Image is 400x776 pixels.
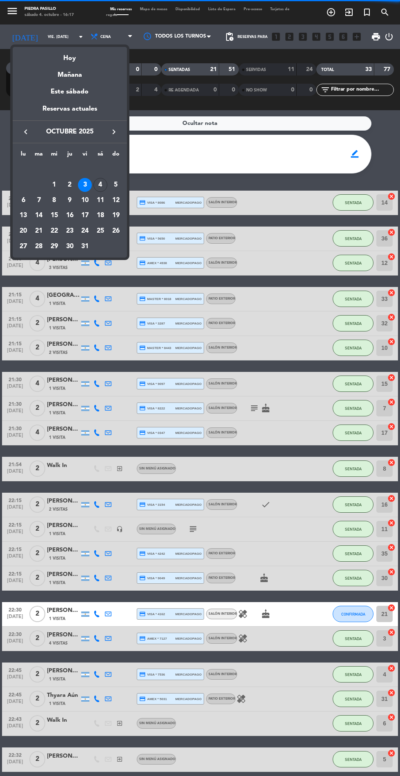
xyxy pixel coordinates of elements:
td: 13 de octubre de 2025 [16,208,31,224]
div: 27 [16,240,30,253]
td: 19 de octubre de 2025 [108,208,124,224]
th: viernes [77,149,93,162]
div: 28 [32,240,46,253]
div: 1 [47,178,61,192]
td: 2 de octubre de 2025 [62,177,78,193]
div: 30 [63,240,77,253]
div: 7 [32,193,46,207]
td: 11 de octubre de 2025 [93,193,108,208]
td: 14 de octubre de 2025 [31,208,47,224]
td: 9 de octubre de 2025 [62,193,78,208]
div: 22 [47,224,61,238]
td: 15 de octubre de 2025 [47,208,62,224]
td: 1 de octubre de 2025 [47,177,62,193]
td: 27 de octubre de 2025 [16,239,31,254]
div: Este sábado [13,80,127,103]
th: martes [31,149,47,162]
div: 25 [93,224,107,238]
td: 22 de octubre de 2025 [47,223,62,239]
div: 5 [109,178,123,192]
div: 17 [78,209,92,223]
td: 8 de octubre de 2025 [47,193,62,208]
div: 24 [78,224,92,238]
td: 5 de octubre de 2025 [108,177,124,193]
span: octubre 2025 [33,127,107,137]
div: 15 [47,209,61,223]
td: 29 de octubre de 2025 [47,239,62,254]
div: 6 [16,193,30,207]
td: 17 de octubre de 2025 [77,208,93,224]
div: Reservas actuales [13,104,127,120]
div: 10 [78,193,92,207]
div: 19 [109,209,123,223]
th: sábado [93,149,108,162]
td: 28 de octubre de 2025 [31,239,47,254]
td: 4 de octubre de 2025 [93,177,108,193]
div: 11 [93,193,107,207]
button: keyboard_arrow_left [18,127,33,137]
div: 16 [63,209,77,223]
div: 29 [47,240,61,253]
td: 31 de octubre de 2025 [77,239,93,254]
div: 31 [78,240,92,253]
td: 30 de octubre de 2025 [62,239,78,254]
div: 23 [63,224,77,238]
th: miércoles [47,149,62,162]
div: Hoy [13,47,127,64]
div: 26 [109,224,123,238]
button: keyboard_arrow_right [107,127,121,137]
i: keyboard_arrow_right [109,127,119,137]
div: 12 [109,193,123,207]
td: 26 de octubre de 2025 [108,223,124,239]
th: jueves [62,149,78,162]
div: 3 [78,178,92,192]
div: 13 [16,209,30,223]
td: 16 de octubre de 2025 [62,208,78,224]
td: 3 de octubre de 2025 [77,177,93,193]
th: domingo [108,149,124,162]
div: 18 [93,209,107,223]
td: 7 de octubre de 2025 [31,193,47,208]
td: 10 de octubre de 2025 [77,193,93,208]
td: OCT. [16,162,124,178]
td: 18 de octubre de 2025 [93,208,108,224]
td: 25 de octubre de 2025 [93,223,108,239]
div: 20 [16,224,30,238]
i: keyboard_arrow_left [21,127,31,137]
div: 21 [32,224,46,238]
th: lunes [16,149,31,162]
td: 24 de octubre de 2025 [77,223,93,239]
div: Mañana [13,64,127,80]
td: 6 de octubre de 2025 [16,193,31,208]
div: 4 [93,178,107,192]
td: 12 de octubre de 2025 [108,193,124,208]
td: 23 de octubre de 2025 [62,223,78,239]
div: 14 [32,209,46,223]
td: 20 de octubre de 2025 [16,223,31,239]
div: 9 [63,193,77,207]
div: 2 [63,178,77,192]
div: 8 [47,193,61,207]
td: 21 de octubre de 2025 [31,223,47,239]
